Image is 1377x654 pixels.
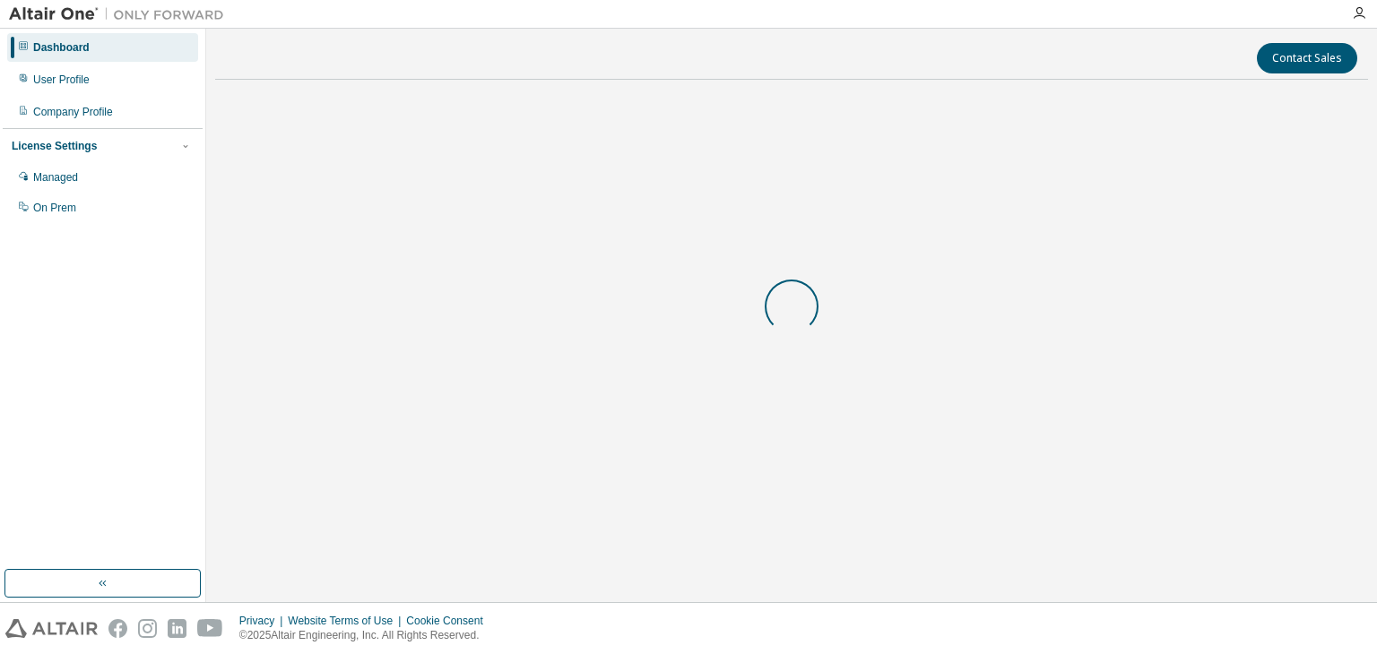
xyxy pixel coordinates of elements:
[5,619,98,638] img: altair_logo.svg
[197,619,223,638] img: youtube.svg
[239,614,288,628] div: Privacy
[108,619,127,638] img: facebook.svg
[239,628,494,643] p: © 2025 Altair Engineering, Inc. All Rights Reserved.
[138,619,157,638] img: instagram.svg
[168,619,186,638] img: linkedin.svg
[33,105,113,119] div: Company Profile
[33,40,90,55] div: Dashboard
[9,5,233,23] img: Altair One
[33,73,90,87] div: User Profile
[406,614,493,628] div: Cookie Consent
[288,614,406,628] div: Website Terms of Use
[12,139,97,153] div: License Settings
[1257,43,1357,73] button: Contact Sales
[33,201,76,215] div: On Prem
[33,170,78,185] div: Managed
